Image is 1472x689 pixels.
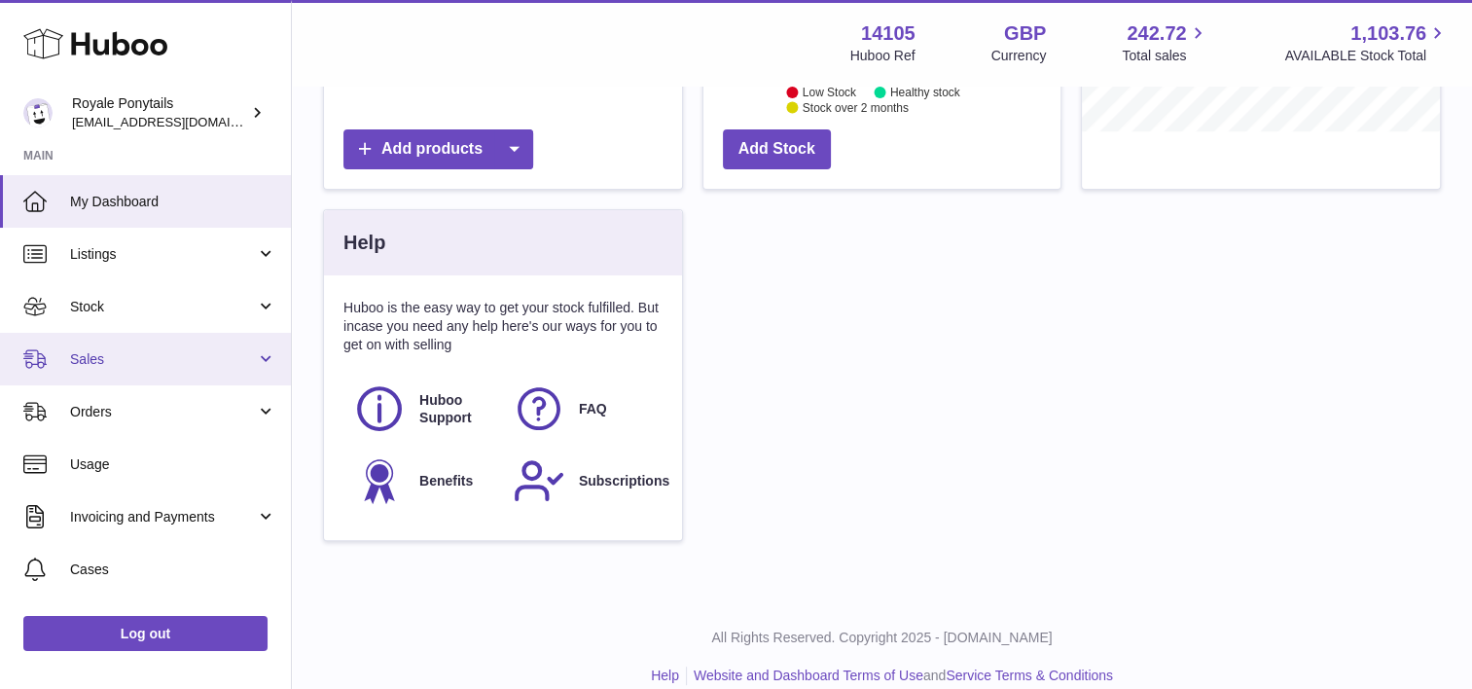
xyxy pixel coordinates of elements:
[694,668,923,683] a: Website and Dashboard Terms of Use
[70,455,276,474] span: Usage
[23,616,268,651] a: Log out
[70,561,276,579] span: Cases
[513,382,653,435] a: FAQ
[1122,20,1208,65] a: 242.72 Total sales
[1284,20,1449,65] a: 1,103.76 AVAILABLE Stock Total
[513,454,653,507] a: Subscriptions
[72,94,247,131] div: Royale Ponytails
[307,629,1456,647] p: All Rights Reserved. Copyright 2025 - [DOMAIN_NAME]
[946,668,1113,683] a: Service Terms & Conditions
[861,20,916,47] strong: 14105
[343,299,663,354] p: Huboo is the easy way to get your stock fulfilled. But incase you need any help here's our ways f...
[890,86,961,99] text: Healthy stock
[70,298,256,316] span: Stock
[1284,47,1449,65] span: AVAILABLE Stock Total
[579,400,607,418] span: FAQ
[72,114,286,129] span: [EMAIL_ADDRESS][DOMAIN_NAME]
[579,472,669,490] span: Subscriptions
[343,129,533,169] a: Add products
[651,668,679,683] a: Help
[1122,47,1208,65] span: Total sales
[1004,20,1046,47] strong: GBP
[687,667,1113,685] li: and
[353,382,493,435] a: Huboo Support
[23,98,53,127] img: qphill92@gmail.com
[70,508,256,526] span: Invoicing and Payments
[419,391,491,428] span: Huboo Support
[70,245,256,264] span: Listings
[803,101,909,115] text: Stock over 2 months
[343,230,385,256] h3: Help
[991,47,1047,65] div: Currency
[70,193,276,211] span: My Dashboard
[70,350,256,369] span: Sales
[419,472,473,490] span: Benefits
[70,403,256,421] span: Orders
[1350,20,1426,47] span: 1,103.76
[723,129,831,169] a: Add Stock
[850,47,916,65] div: Huboo Ref
[803,86,857,99] text: Low Stock
[353,454,493,507] a: Benefits
[1127,20,1186,47] span: 242.72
